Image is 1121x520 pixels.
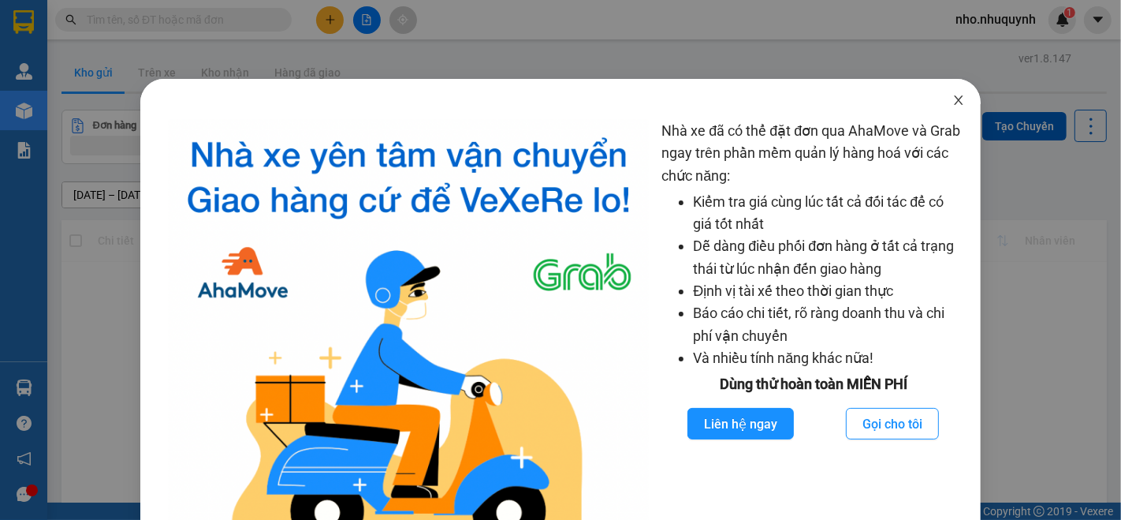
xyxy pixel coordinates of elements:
[687,408,794,440] button: Liên hệ ngay
[862,414,922,434] span: Gọi cho tôi
[952,94,965,107] span: close
[937,79,981,123] button: Close
[693,235,965,280] li: Dễ dàng điều phối đơn hàng ở tất cả trạng thái từ lúc nhận đến giao hàng
[661,373,965,395] div: Dùng thử hoàn toàn MIỄN PHÍ
[693,302,965,347] li: Báo cáo chi tiết, rõ ràng doanh thu và chi phí vận chuyển
[693,191,965,236] li: Kiểm tra giá cùng lúc tất cả đối tác để có giá tốt nhất
[846,408,939,440] button: Gọi cho tôi
[704,414,777,434] span: Liên hệ ngay
[693,347,965,369] li: Và nhiều tính năng khác nữa!
[693,280,965,302] li: Định vị tài xế theo thời gian thực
